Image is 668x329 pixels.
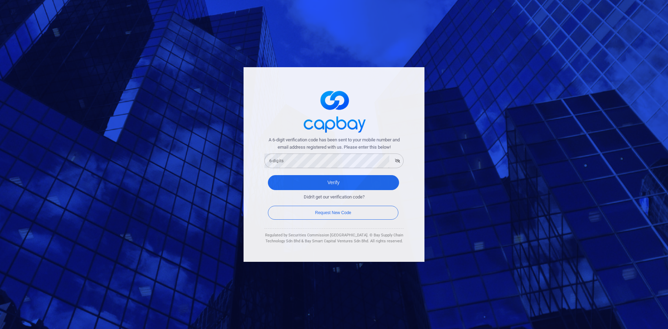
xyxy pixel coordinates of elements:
[268,206,398,220] button: Request New Code
[299,85,369,136] img: logo
[264,232,404,244] div: Regulated by Securities Commission [GEOGRAPHIC_DATA]. © Bay Supply Chain Technology Sdn Bhd & Bay...
[304,194,365,201] span: Didn't get our verification code?
[268,175,399,190] button: Verify
[264,136,404,151] span: A 6-digit verification code has been sent to your mobile number and email address registered with...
